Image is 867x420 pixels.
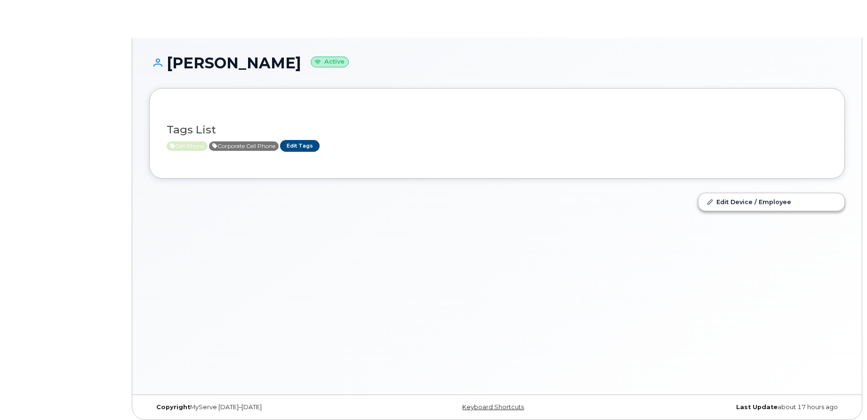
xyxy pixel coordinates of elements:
[209,141,279,151] span: Active
[167,141,208,151] span: Active
[280,140,320,152] a: Edit Tags
[462,404,524,411] a: Keyboard Shortcuts
[311,57,349,67] small: Active
[698,193,844,210] a: Edit Device / Employee
[736,404,778,411] strong: Last Update
[167,124,827,136] h3: Tags List
[156,404,190,411] strong: Copyright
[149,404,381,411] div: MyServe [DATE]–[DATE]
[613,404,845,411] div: about 17 hours ago
[149,55,845,71] h1: [PERSON_NAME]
